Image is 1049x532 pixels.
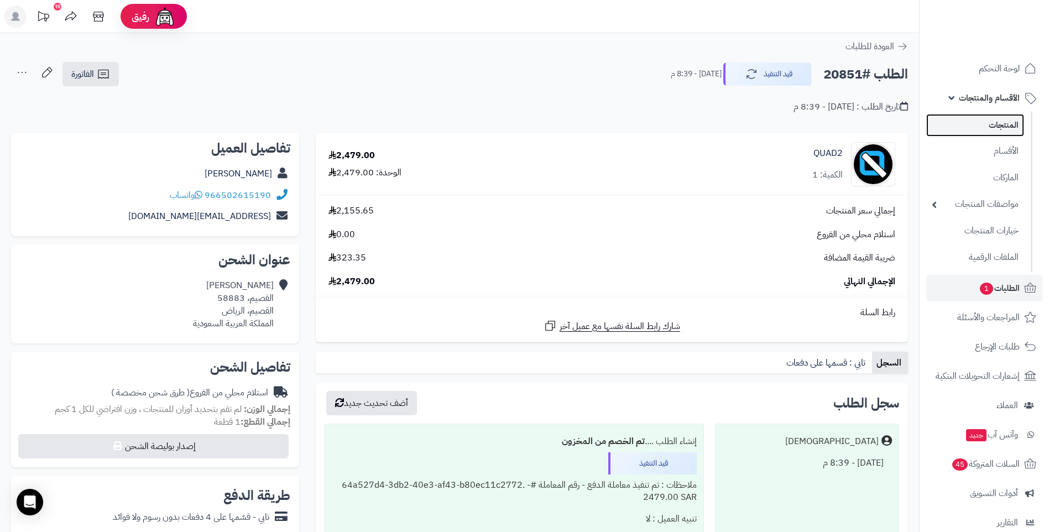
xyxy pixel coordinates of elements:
[926,219,1024,243] a: خيارات المنتجات
[959,90,1020,106] span: الأقسام والمنتجات
[824,252,895,264] span: ضريبة القيمة المضافة
[328,149,375,162] div: 2,479.00
[965,427,1018,442] span: وآتس آب
[926,139,1024,163] a: الأقسام
[926,246,1024,269] a: الملفات الرقمية
[560,320,680,333] span: شارك رابط السلة نفسها مع عميل آخر
[326,391,417,415] button: أضف تحديث جديد
[562,435,645,448] b: تم الخصم من المخزون
[926,304,1042,331] a: المراجعات والأسئلة
[846,40,894,53] span: العودة للطلبات
[544,319,680,333] a: شارك رابط السلة نفسها مع عميل آخر
[951,456,1020,472] span: السلات المتروكة
[926,421,1042,448] a: وآتس آبجديد
[55,403,242,416] span: لم تقم بتحديد أوزان للمنتجات ، وزن افتراضي للكل 1 كجم
[957,310,1020,325] span: المراجعات والأسئلة
[926,333,1042,360] a: طلبات الإرجاع
[170,189,202,202] a: واتساب
[113,511,269,524] div: تابي - قسّمها على 4 دفعات بدون رسوم ولا فوائد
[966,429,987,441] span: جديد
[817,228,895,241] span: استلام محلي من الفروع
[926,451,1042,477] a: السلات المتروكة45
[936,368,1020,384] span: إشعارات التحويلات البنكية
[332,474,697,509] div: ملاحظات : تم تنفيذ معاملة الدفع - رقم المعاملة #64a527d4-3db2-40e3-af43-b80ec11c2772. - 2479.00 SAR
[826,205,895,217] span: إجمالي سعر المنتجات
[926,192,1024,216] a: مواصفات المنتجات
[328,228,355,241] span: 0.00
[975,339,1020,354] span: طلبات الإرجاع
[154,6,176,28] img: ai-face.png
[952,458,968,471] span: 45
[132,10,149,23] span: رفيق
[328,252,366,264] span: 323.35
[193,279,274,330] div: [PERSON_NAME] القصيم، 58883 القصيم، الرياض المملكة العربية السعودية
[926,55,1042,82] a: لوحة التحكم
[111,386,190,399] span: ( طرق شحن مخصصة )
[241,415,290,429] strong: إجمالي القطع:
[926,114,1024,137] a: المنتجات
[926,275,1042,301] a: الطلبات1
[980,283,993,295] span: 1
[844,275,895,288] span: الإجمالي النهائي
[926,392,1042,419] a: العملاء
[205,189,271,202] a: 966502615190
[332,431,697,452] div: إنشاء الطلب ....
[18,434,289,458] button: إصدار بوليصة الشحن
[54,3,61,11] div: 10
[996,398,1018,413] span: العملاء
[320,306,904,319] div: رابط السلة
[62,62,119,86] a: الفاتورة
[328,275,375,288] span: 2,479.00
[205,167,272,180] a: [PERSON_NAME]
[223,489,290,502] h2: طريقة الدفع
[926,166,1024,190] a: الماركات
[328,205,374,217] span: 2,155.65
[214,415,290,429] small: 1 قطعة
[852,142,895,186] img: no_image-90x90.png
[813,147,843,160] a: QUAD2
[970,486,1018,501] span: أدوات التسويق
[823,63,908,86] h2: الطلب #20851
[812,169,843,181] div: الكمية: 1
[723,62,812,86] button: قيد التنفيذ
[926,480,1042,507] a: أدوات التسويق
[332,508,697,530] div: تنبيه العميل : لا
[111,387,268,399] div: استلام محلي من الفروع
[997,515,1018,530] span: التقارير
[785,435,879,448] div: [DEMOGRAPHIC_DATA]
[782,352,872,374] a: تابي : قسمها على دفعات
[979,280,1020,296] span: الطلبات
[722,452,892,474] div: [DATE] - 8:39 م
[29,6,57,30] a: تحديثات المنصة
[979,61,1020,76] span: لوحة التحكم
[20,142,290,155] h2: تفاصيل العميل
[328,166,401,179] div: الوحدة: 2,479.00
[608,452,697,474] div: قيد التنفيذ
[17,489,43,515] div: Open Intercom Messenger
[846,40,908,53] a: العودة للطلبات
[794,101,908,113] div: تاريخ الطلب : [DATE] - 8:39 م
[244,403,290,416] strong: إجمالي الوزن:
[71,67,94,81] span: الفاتورة
[872,352,908,374] a: السجل
[833,397,899,410] h3: سجل الطلب
[671,69,722,80] small: [DATE] - 8:39 م
[128,210,271,223] a: [EMAIL_ADDRESS][DOMAIN_NAME]
[20,253,290,267] h2: عنوان الشحن
[926,363,1042,389] a: إشعارات التحويلات البنكية
[20,361,290,374] h2: تفاصيل الشحن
